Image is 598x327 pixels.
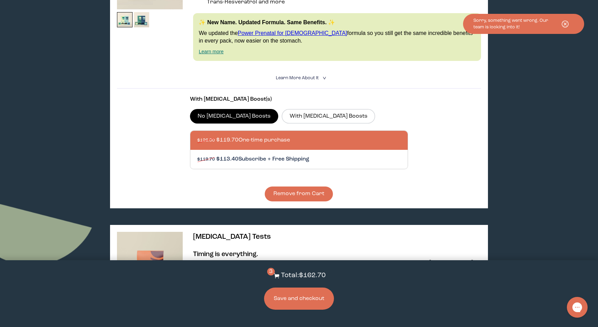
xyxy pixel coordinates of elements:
[117,12,133,28] img: thumbnail image
[193,233,271,240] span: [MEDICAL_DATA] Tests
[117,232,183,298] img: thumbnail image
[276,76,319,80] span: Learn More About it
[276,75,322,81] summary: Learn More About it <
[463,14,584,34] button: Sorry, something went wrong. Our team is looking into it!
[267,268,275,275] span: 3
[190,96,408,103] p: With [MEDICAL_DATA] Boost(s)
[320,76,327,80] i: <
[563,294,591,320] iframe: Gorgias live chat messenger
[264,288,334,310] button: Save and checkout
[238,30,347,36] a: Power Prenatal for [DEMOGRAPHIC_DATA]
[193,259,481,291] p: Leaving things to chance can be fun—but also inefficient. With over 99.9% accuracy, our [MEDICAL_...
[199,19,335,25] strong: ✨ New Name. Updated Formula. Same Benefits. ✨
[199,29,475,45] p: We updated the formula so you still get the same incredible benefits in every pack, now easier on...
[282,109,375,124] label: With [MEDICAL_DATA] Boosts
[134,12,149,28] img: thumbnail image
[193,251,258,258] strong: Timing is everything.
[199,49,224,54] a: Learn more
[190,109,279,124] label: No [MEDICAL_DATA] Boosts
[281,271,326,281] p: Total: $162.70
[265,187,333,201] button: Remove from Cart
[473,17,556,30] div: Sorry, something went wrong. Our team is looking into it!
